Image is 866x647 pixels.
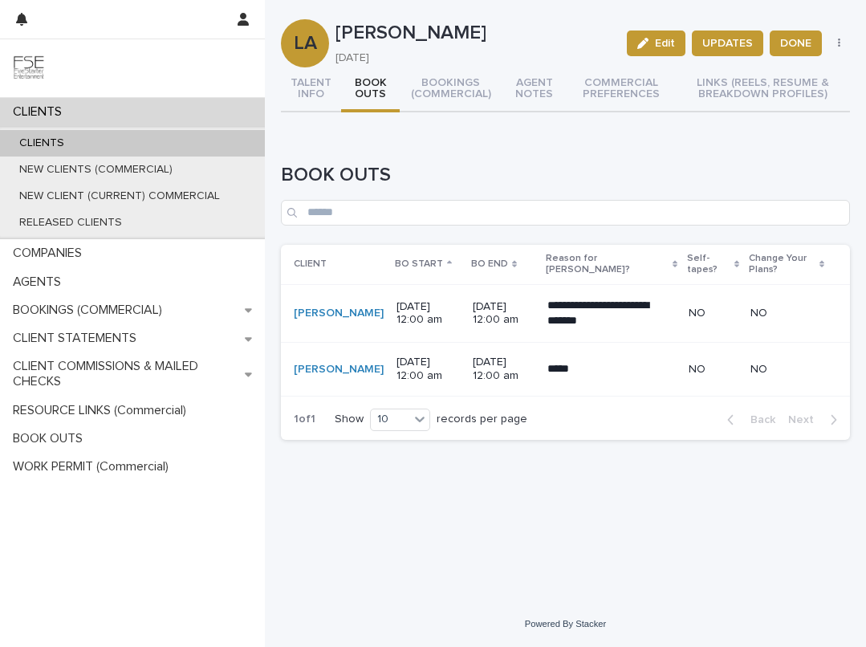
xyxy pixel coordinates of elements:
p: [DATE] 12:00 am [473,300,535,328]
span: DONE [780,35,811,51]
p: Change Your Plans? [749,250,815,279]
p: RELEASED CLIENTS [6,216,135,230]
p: NO [750,363,824,376]
p: [DATE] [335,51,608,65]
button: TALENT INFO [281,67,341,112]
button: Edit [627,31,685,56]
p: [DATE] 12:00 am [473,356,535,383]
span: Edit [655,38,675,49]
img: 9JgRvJ3ETPGCJDhvPVA5 [13,52,45,84]
tr: [PERSON_NAME] [DATE] 12:00 am[DATE] 12:00 am*****NONO [281,343,850,397]
p: COMPANIES [6,246,95,261]
p: NO [689,307,738,320]
p: Self-tapes? [687,250,730,279]
span: Next [788,414,823,425]
button: Back [714,413,782,427]
p: 1 of 1 [281,400,328,439]
button: LINKS (REELS, RESUME & BREAKDOWN PROFILES) [676,67,850,112]
a: [PERSON_NAME] [294,363,384,376]
h1: BOOK OUTS [281,164,850,187]
p: Reason for [PERSON_NAME]? [546,250,669,279]
button: Next [782,413,850,427]
p: BO END [471,255,508,273]
a: [PERSON_NAME] [294,307,384,320]
p: CLIENT [294,255,327,273]
p: records per page [437,413,527,426]
p: RESOURCE LINKS (Commercial) [6,403,199,418]
p: [DATE] 12:00 am [396,300,460,328]
p: NEW CLIENT (CURRENT) COMMERCIAL [6,189,233,203]
span: UPDATES [702,35,753,51]
p: NO [750,307,824,320]
p: Show [335,413,364,426]
p: NO [689,363,738,376]
button: UPDATES [692,31,763,56]
p: BOOK OUTS [6,431,96,446]
p: CLIENTS [6,104,75,120]
button: BOOKINGS (COMMERCIAL) [400,67,502,112]
div: 10 [371,411,409,428]
a: Powered By Stacker [525,619,606,629]
span: Back [741,414,775,425]
button: BOOK OUTS [341,67,400,112]
button: AGENT NOTES [502,67,567,112]
p: CLIENTS [6,136,77,150]
p: NEW CLIENTS (COMMERCIAL) [6,163,185,177]
p: BOOKINGS (COMMERCIAL) [6,303,175,318]
button: DONE [770,31,822,56]
p: [PERSON_NAME] [335,22,614,45]
p: AGENTS [6,275,74,290]
p: CLIENT COMMISSIONS & MAILED CHECKS [6,359,245,389]
p: WORK PERMIT (Commercial) [6,459,181,474]
p: CLIENT STATEMENTS [6,331,149,346]
p: [DATE] 12:00 am [396,356,460,383]
button: COMMERCIAL PREFERENCES [567,67,676,112]
input: Search [281,200,850,226]
p: BO START [395,255,443,273]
